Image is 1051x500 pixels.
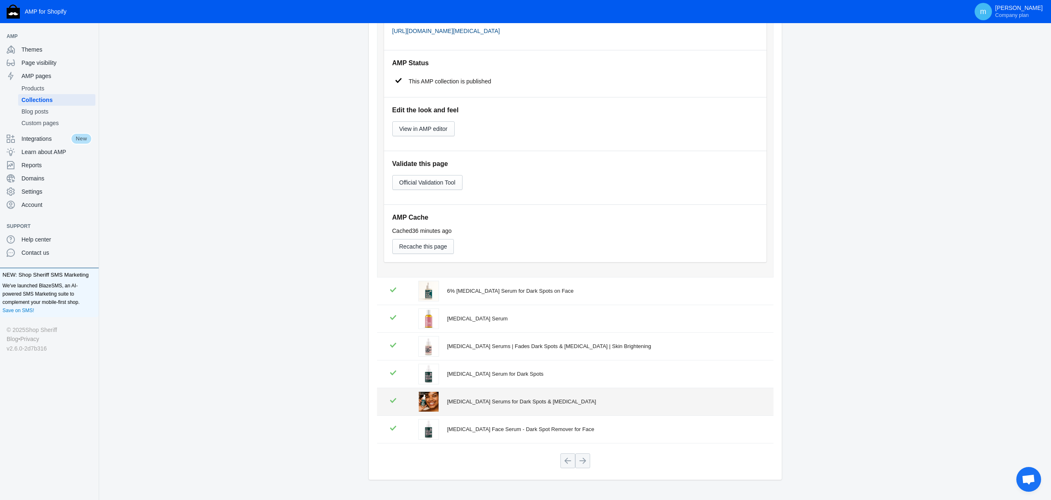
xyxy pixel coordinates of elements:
[84,225,97,228] button: Add a sales channel
[392,28,500,34] a: [URL][DOMAIN_NAME][MEDICAL_DATA]
[7,222,84,230] span: Support
[3,172,95,185] a: Domains
[3,246,95,259] a: Contact us
[399,126,448,132] span: View in AMP editor
[7,344,92,353] div: v2.6.0-2d7b316
[7,334,18,344] a: Blog
[3,145,95,159] a: Learn about AMP
[399,179,456,186] span: Official Validation Tool
[3,159,95,172] a: Reports
[71,133,92,145] span: New
[21,249,92,257] span: Contact us
[25,325,57,334] a: Shop Sheriff
[18,94,95,106] a: Collections
[21,174,92,182] span: Domains
[447,287,764,295] div: 6% [MEDICAL_DATA] Serum for Dark Spots on Face
[21,119,92,127] span: Custom pages
[392,213,758,222] h5: AMP Cache
[7,32,84,40] span: AMP
[392,59,758,67] h5: AMP Status
[392,106,758,114] h5: Edit the look and feel
[392,159,758,168] h5: Validate this page
[995,12,1029,19] span: Company plan
[419,336,439,356] img: kojic-acid-serum-dark-spot-corrector-meeven.jpg
[7,5,20,19] img: Shop Sheriff Logo
[18,117,95,129] a: Custom pages
[21,84,92,92] span: Products
[1016,467,1041,492] div: Open chat
[21,187,92,196] span: Settings
[3,132,95,145] a: IntegrationsNew
[447,398,764,406] div: [MEDICAL_DATA] Serums for Dark Spots & [MEDICAL_DATA]
[419,364,439,384] img: kojic-acid-serum-dark-spot-corrector-meeven-for-body_3ce3b80b-90ff-401d-af41-bbdf2a78e60f.jpg
[392,239,454,254] button: Recache this page
[21,161,92,169] span: Reports
[3,198,95,211] a: Account
[21,107,92,116] span: Blog posts
[979,7,987,16] span: m
[7,325,92,334] div: © 2025
[447,342,764,351] div: [MEDICAL_DATA] Serums | Fades Dark Spots & [MEDICAL_DATA] | Skin Brightening
[995,5,1043,19] p: [PERSON_NAME]
[21,96,92,104] span: Collections
[392,175,463,190] button: Official Validation Tool
[419,281,439,301] img: kojic-acid-serum-for-dark-spots.png
[84,35,97,38] button: Add a sales channel
[392,125,455,132] a: View in AMP editor
[3,185,95,198] a: Settings
[25,8,66,15] span: AMP for Shopify
[2,306,34,315] a: Save on SMS!
[21,72,92,80] span: AMP pages
[21,201,92,209] span: Account
[20,334,39,344] a: Privacy
[447,315,764,323] div: [MEDICAL_DATA] Serum
[21,148,92,156] span: Learn about AMP
[21,45,92,54] span: Themes
[18,106,95,117] a: Blog posts
[419,309,439,329] img: melasma-serum.jpg
[392,121,455,136] button: View in AMP editor
[3,43,95,56] a: Themes
[399,243,447,250] span: Recache this page
[7,334,92,344] div: •
[419,419,439,439] img: kojic-acid-serum-dark-spots-face.png
[18,83,95,94] a: Products
[21,235,92,244] span: Help center
[21,59,92,67] span: Page visibility
[447,370,764,378] div: [MEDICAL_DATA] Serum for Dark Spots
[3,56,95,69] a: Page visibility
[392,227,758,235] div: Cached
[392,179,463,185] a: Official Validation Tool
[447,425,764,434] div: [MEDICAL_DATA] Face Serum - Dark Spot Remover for Face
[419,392,439,412] img: kojic-acid-face-serum.png
[21,135,71,143] span: Integrations
[409,77,491,85] span: This AMP collection is published
[3,69,95,83] a: AMP pages
[412,227,452,234] span: 36 minutes ago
